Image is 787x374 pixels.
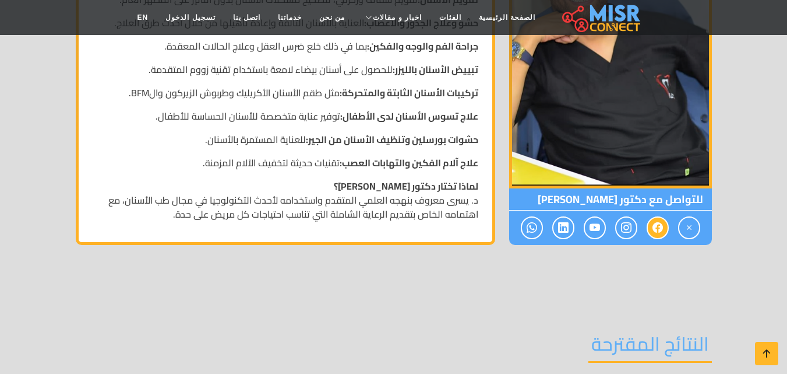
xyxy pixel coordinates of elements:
[269,6,310,29] a: خدماتنا
[373,12,422,23] span: اخبار و مقالات
[93,39,478,53] p: بما في ذلك خلع ضرس العقل وعلاج الحالات المعقدة.
[354,6,430,29] a: اخبار و مقالات
[93,62,478,76] p: للحصول على أسنان بيضاء لامعة باستخدام تقنية زووم المتقدمة.
[588,333,712,362] h2: النتائج المقترحة
[340,154,478,172] strong: علاج آلام الفكين والتهابات العصب:
[334,177,478,195] strong: لماذا تختار دكتور [PERSON_NAME]؟
[310,6,354,29] a: من نحن
[93,109,478,123] p: توفير عناية متخصصة للأسنان الحساسة للأطفال.
[93,179,478,221] p: د. يسرى معروف بنهجه العلمي المتقدم واستخدامه لأحدث التكنولوجيا في مجال طب الأسنان، مع اهتمامه الخ...
[224,6,269,29] a: اتصل بنا
[340,107,478,125] strong: علاج تسوس الأسنان لدى الأطفال:
[367,37,478,55] strong: جراحة الفم والوجه والفكين:
[129,6,157,29] a: EN
[93,86,478,100] p: مثل طقم الأسنان الأكريليك وطربوش الزيركون والBFM.
[340,84,478,102] strong: تركيبات الأسنان الثابتة والمتحركة:
[509,188,712,211] span: للتواصل مع دكتور [PERSON_NAME]
[470,6,544,29] a: الصفحة الرئيسية
[93,132,478,146] p: للعناية المستمرة بالأسنان.
[562,3,640,32] img: main.misr_connect
[157,6,224,29] a: تسجيل الدخول
[306,131,478,148] strong: حشوات بورسلين وتنظيف الأسنان من الجير:
[393,61,478,78] strong: تبييض الأسنان بالليزر:
[430,6,470,29] a: الفئات
[93,156,478,170] p: تقنيات حديثة لتخفيف الآلام المزمنة.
